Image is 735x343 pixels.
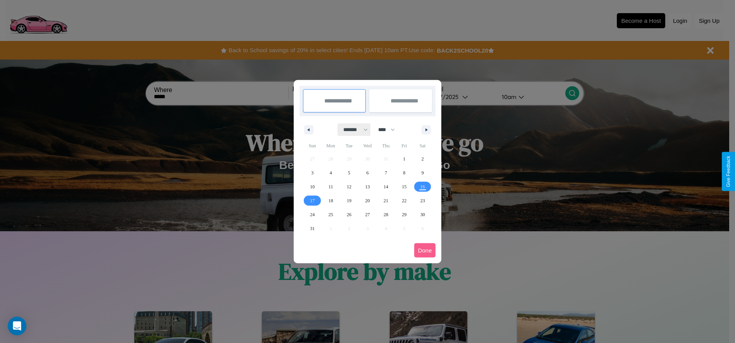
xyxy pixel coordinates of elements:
[377,180,395,194] button: 14
[365,194,370,208] span: 20
[395,152,413,166] button: 1
[310,222,315,235] span: 31
[422,152,424,166] span: 2
[384,194,388,208] span: 21
[329,194,333,208] span: 18
[340,194,358,208] button: 19
[402,180,406,194] span: 15
[377,208,395,222] button: 28
[347,194,351,208] span: 19
[322,194,340,208] button: 18
[377,194,395,208] button: 21
[311,166,313,180] span: 3
[395,140,413,152] span: Fri
[310,208,315,222] span: 24
[420,180,425,194] span: 16
[726,156,731,187] div: Give Feedback
[377,166,395,180] button: 7
[384,180,388,194] span: 14
[340,208,358,222] button: 26
[377,140,395,152] span: Thu
[385,166,387,180] span: 7
[413,208,432,222] button: 30
[303,140,322,152] span: Sun
[413,166,432,180] button: 9
[395,208,413,222] button: 29
[395,194,413,208] button: 22
[366,166,368,180] span: 6
[402,208,406,222] span: 29
[395,166,413,180] button: 8
[358,194,377,208] button: 20
[329,180,333,194] span: 11
[303,194,322,208] button: 17
[348,166,350,180] span: 5
[8,317,26,335] div: Open Intercom Messenger
[329,208,333,222] span: 25
[395,180,413,194] button: 15
[310,180,315,194] span: 10
[422,166,424,180] span: 9
[358,208,377,222] button: 27
[322,180,340,194] button: 11
[420,194,425,208] span: 23
[403,152,405,166] span: 1
[340,180,358,194] button: 12
[303,208,322,222] button: 24
[322,166,340,180] button: 4
[358,140,377,152] span: Wed
[365,208,370,222] span: 27
[347,208,351,222] span: 26
[413,152,432,166] button: 2
[365,180,370,194] span: 13
[347,180,351,194] span: 12
[310,194,315,208] span: 17
[358,166,377,180] button: 6
[420,208,425,222] span: 30
[340,166,358,180] button: 5
[303,222,322,235] button: 31
[403,166,405,180] span: 8
[413,180,432,194] button: 16
[340,140,358,152] span: Tue
[303,180,322,194] button: 10
[413,140,432,152] span: Sat
[358,180,377,194] button: 13
[413,194,432,208] button: 23
[384,208,388,222] span: 28
[402,194,406,208] span: 22
[330,166,332,180] span: 4
[303,166,322,180] button: 3
[322,208,340,222] button: 25
[322,140,340,152] span: Mon
[414,243,436,258] button: Done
